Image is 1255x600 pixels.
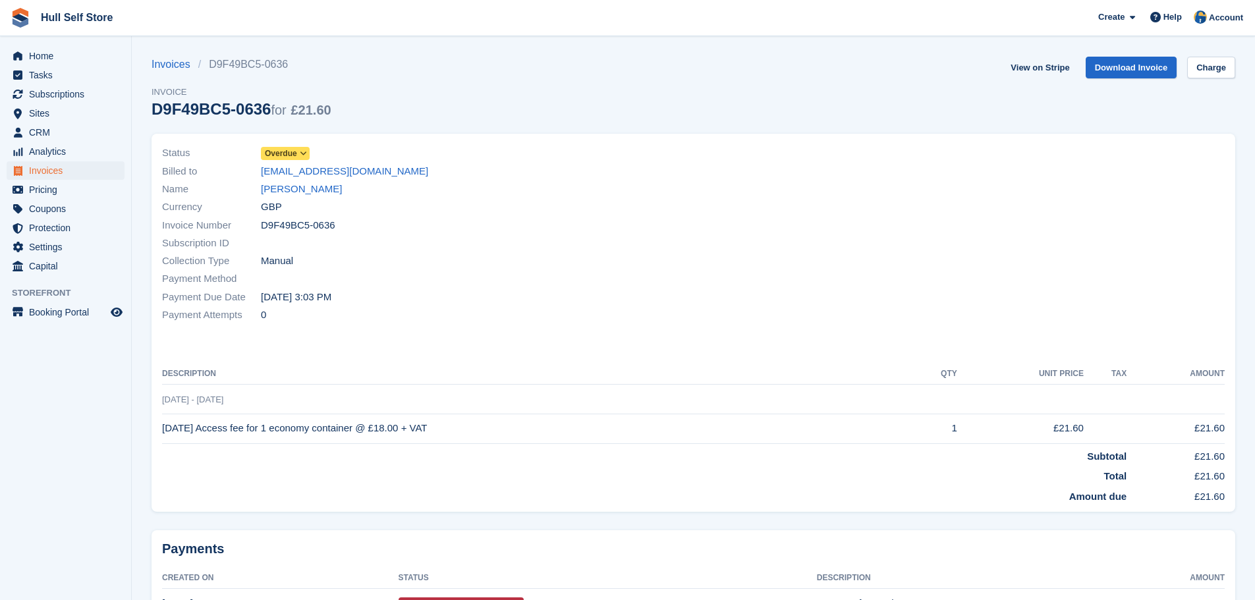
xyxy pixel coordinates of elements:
a: Charge [1187,57,1235,78]
a: menu [7,85,125,103]
a: menu [7,142,125,161]
th: Status [399,568,817,589]
a: Hull Self Store [36,7,118,28]
td: £21.60 [1127,443,1225,464]
span: Subscriptions [29,85,108,103]
span: for [271,103,286,117]
span: Invoice [152,86,331,99]
span: Payment Due Date [162,290,261,305]
span: Analytics [29,142,108,161]
th: Description [162,364,911,385]
a: menu [7,66,125,84]
span: Payment Attempts [162,308,261,323]
span: Settings [29,238,108,256]
span: Sites [29,104,108,123]
span: Billed to [162,164,261,179]
span: Booking Portal [29,303,108,321]
a: menu [7,200,125,218]
td: £21.60 [1127,464,1225,484]
th: QTY [911,364,957,385]
span: Name [162,182,261,197]
th: Tax [1084,364,1127,385]
span: Status [162,146,261,161]
a: menu [7,303,125,321]
a: menu [7,238,125,256]
td: [DATE] Access fee for 1 economy container @ £18.00 + VAT [162,414,911,443]
a: menu [7,161,125,180]
strong: Total [1103,470,1127,481]
span: Payment Method [162,271,261,286]
span: D9F49BC5-0636 [261,218,335,233]
span: Invoices [29,161,108,180]
a: menu [7,123,125,142]
a: menu [7,180,125,199]
th: Unit Price [957,364,1084,385]
td: £21.60 [1127,484,1225,505]
a: menu [7,257,125,275]
span: Subscription ID [162,236,261,251]
a: Invoices [152,57,198,72]
a: [PERSON_NAME] [261,182,342,197]
strong: Amount due [1069,491,1127,502]
a: [EMAIL_ADDRESS][DOMAIN_NAME] [261,164,428,179]
img: stora-icon-8386f47178a22dfd0bd8f6a31ec36ba5ce8667c1dd55bd0f319d3a0aa187defe.svg [11,8,30,28]
span: 0 [261,308,266,323]
span: Invoice Number [162,218,261,233]
span: Pricing [29,180,108,199]
img: Hull Self Store [1194,11,1207,24]
td: 1 [911,414,957,443]
span: Collection Type [162,254,261,269]
span: Protection [29,219,108,237]
td: £21.60 [957,414,1084,443]
span: Create [1098,11,1125,24]
span: Account [1209,11,1243,24]
a: menu [7,104,125,123]
span: Home [29,47,108,65]
span: Tasks [29,66,108,84]
span: CRM [29,123,108,142]
a: Overdue [261,146,310,161]
span: Currency [162,200,261,215]
span: Storefront [12,286,131,300]
th: Amount [1127,364,1225,385]
span: Overdue [265,148,297,159]
time: 2025-08-28 14:03:04 UTC [261,290,331,305]
span: £21.60 [291,103,331,117]
strong: Subtotal [1087,450,1127,462]
nav: breadcrumbs [152,57,331,72]
h2: Payments [162,541,1225,557]
span: Coupons [29,200,108,218]
th: Created On [162,568,399,589]
th: Amount [1109,568,1225,589]
span: GBP [261,200,282,215]
span: Help [1163,11,1182,24]
a: menu [7,47,125,65]
a: Download Invoice [1086,57,1177,78]
a: Preview store [109,304,125,320]
div: D9F49BC5-0636 [152,100,331,118]
span: Manual [261,254,293,269]
span: Capital [29,257,108,275]
a: menu [7,219,125,237]
th: Description [817,568,1109,589]
span: [DATE] - [DATE] [162,395,223,404]
td: £21.60 [1127,414,1225,443]
a: View on Stripe [1005,57,1074,78]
